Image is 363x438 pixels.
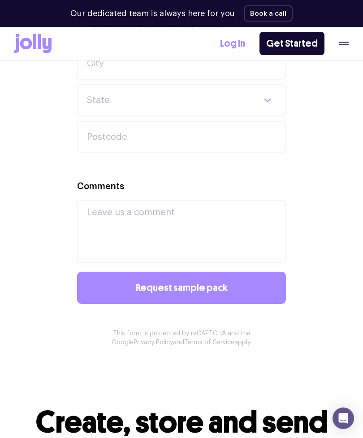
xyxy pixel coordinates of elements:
[259,32,324,55] a: Get Started
[77,272,286,304] button: Request sample pack
[95,329,268,347] p: This form is protected by reCAPTCHA and the Google and apply.
[184,339,234,346] a: Terms of Service
[136,283,228,293] span: Request sample pack
[244,5,293,22] button: Book a call
[220,36,245,51] a: Log In
[70,8,235,20] p: Our dedicated team is always here for you
[134,339,173,346] a: Privacy Policy
[333,408,354,429] div: Open Intercom Messenger
[77,180,124,193] label: Comments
